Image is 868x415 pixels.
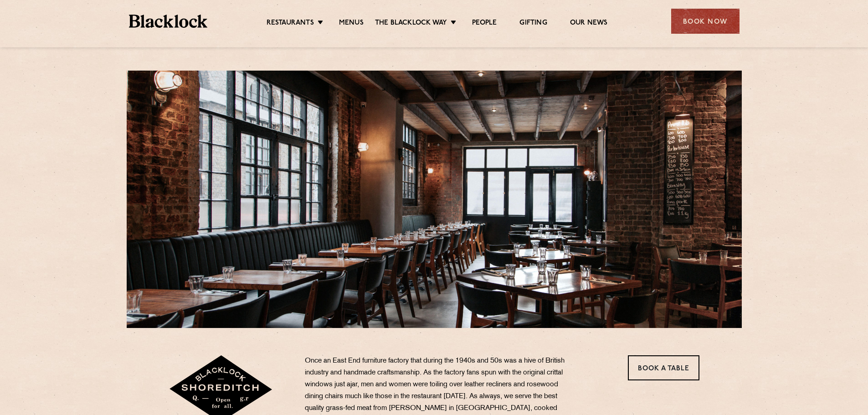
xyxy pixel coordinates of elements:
a: Menus [339,19,364,29]
a: Our News [570,19,608,29]
a: Book a Table [628,355,699,380]
a: People [472,19,497,29]
img: BL_Textured_Logo-footer-cropped.svg [129,15,208,28]
a: Restaurants [267,19,314,29]
a: The Blacklock Way [375,19,447,29]
div: Book Now [671,9,740,34]
a: Gifting [519,19,547,29]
